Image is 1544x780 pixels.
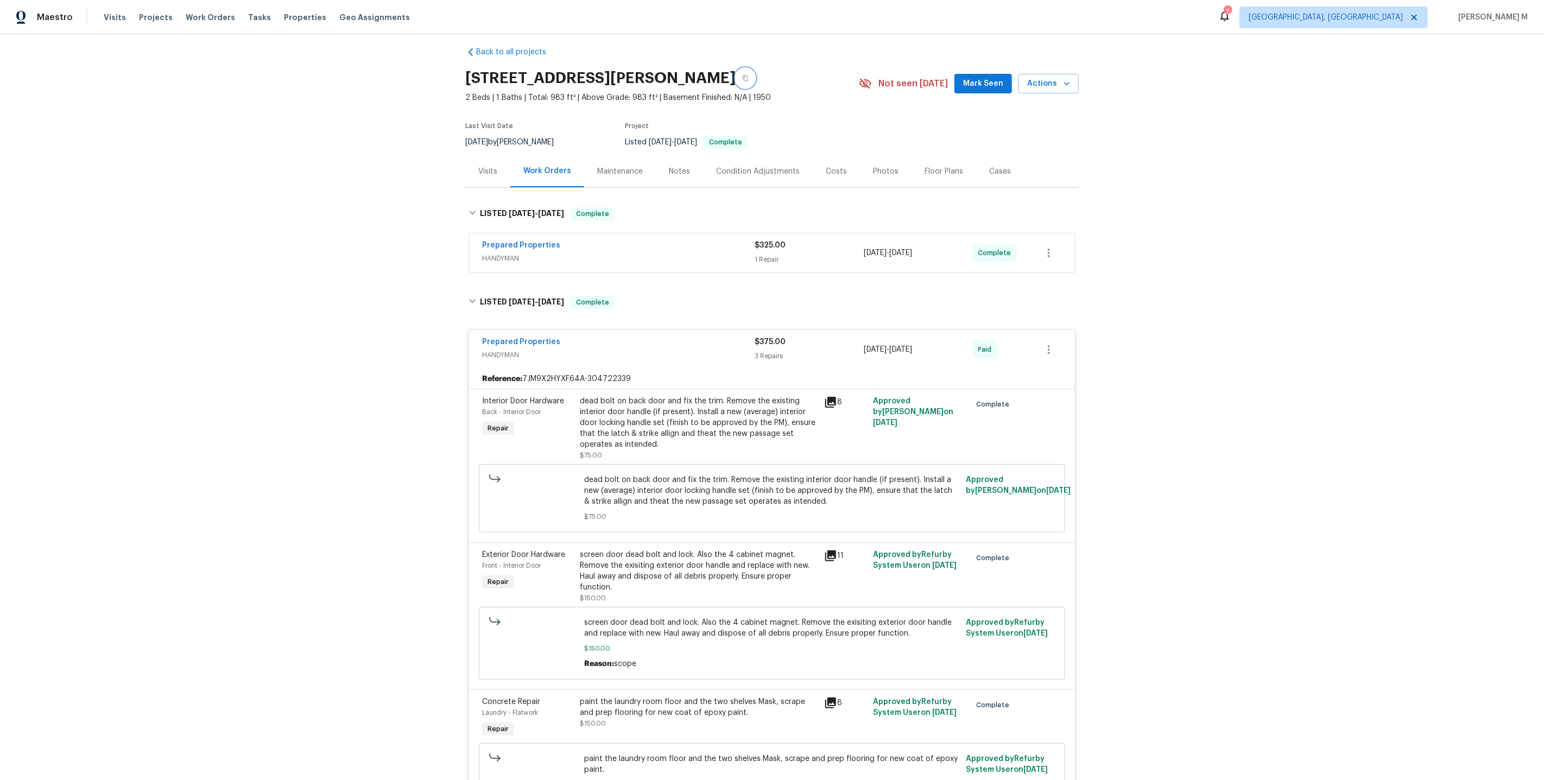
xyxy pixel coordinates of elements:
span: [DATE] [509,210,535,217]
span: Approved by Refurby System User on [966,755,1048,773]
span: Exterior Door Hardware [482,551,565,559]
div: Visits [478,166,497,177]
button: Mark Seen [954,74,1012,94]
span: Repair [483,724,513,734]
span: $150.00 [580,595,606,601]
span: Front - Interior Door [482,562,541,569]
div: paint the laundry room floor and the two shelves Mask, scrape and prep flooring for new coat of e... [580,696,818,718]
div: by [PERSON_NAME] [465,136,567,149]
span: Listed [625,138,748,146]
div: 7 [1224,7,1231,17]
div: screen door dead bolt and lock. Also the 4 cabinet magnet. Remove the exisiting exterior door han... [580,549,818,593]
span: Paid [978,344,996,355]
span: Approved by Refurby System User on [873,551,957,569]
span: Complete [705,139,746,145]
span: [DATE] [889,346,912,353]
span: [DATE] [538,298,564,306]
div: LISTED [DATE]-[DATE]Complete [465,196,1079,231]
span: $150.00 [580,720,606,727]
b: Reference: [482,373,522,384]
span: Approved by Refurby System User on [966,619,1048,637]
span: [DATE] [932,562,957,569]
a: Back to all projects [465,47,569,58]
span: [DATE] [932,709,957,716]
span: - [864,248,912,258]
span: $375.00 [755,338,786,346]
span: Not seen [DATE] [878,78,948,89]
div: 11 [824,549,866,562]
span: Visits [104,12,126,23]
span: - [509,298,564,306]
span: [DATE] [889,249,912,257]
span: HANDYMAN [482,253,755,264]
div: Photos [873,166,898,177]
span: Geo Assignments [339,12,410,23]
div: Condition Adjustments [716,166,800,177]
span: Mark Seen [963,77,1003,91]
span: Complete [976,399,1014,410]
span: [DATE] [1023,766,1048,773]
span: scope [615,660,637,668]
span: $325.00 [755,242,786,249]
h2: [STREET_ADDRESS][PERSON_NAME] [465,73,736,84]
span: Projects [139,12,173,23]
span: Actions [1027,77,1070,91]
div: 7JM9X2HYXF64A-304722339 [469,369,1075,389]
span: [DATE] [538,210,564,217]
span: [DATE] [864,249,887,257]
span: Project [625,123,649,129]
span: Tasks [248,14,271,21]
span: Maestro [37,12,73,23]
span: screen door dead bolt and lock. Also the 4 cabinet magnet. Remove the exisiting exterior door han... [585,617,960,639]
span: Complete [572,208,613,219]
span: [GEOGRAPHIC_DATA], [GEOGRAPHIC_DATA] [1249,12,1403,23]
span: 2 Beds | 1 Baths | Total: 983 ft² | Above Grade: 983 ft² | Basement Finished: N/A | 1950 [465,92,859,103]
span: $75.00 [580,452,602,459]
div: 8 [824,396,866,409]
span: dead bolt on back door and fix the trim. Remove the existing interior door handle (if present). I... [585,474,960,507]
span: [DATE] [674,138,697,146]
span: [DATE] [1023,630,1048,637]
h6: LISTED [480,296,564,309]
span: - [864,344,912,355]
span: [DATE] [509,298,535,306]
span: Work Orders [186,12,235,23]
div: Floor Plans [925,166,963,177]
div: 8 [824,696,866,709]
span: Complete [572,297,613,308]
span: HANDYMAN [482,350,755,360]
span: Back - Interior Door [482,409,541,415]
div: dead bolt on back door and fix the trim. Remove the existing interior door handle (if present). I... [580,396,818,450]
span: Complete [976,553,1014,563]
span: Complete [978,248,1016,258]
span: $150.00 [585,643,960,654]
span: Properties [284,12,326,23]
span: Approved by Refurby System User on [873,698,957,716]
span: [DATE] [465,138,488,146]
span: paint the laundry room floor and the two shelves Mask, scrape and prep flooring for new coat of e... [585,753,960,775]
div: LISTED [DATE]-[DATE]Complete [465,285,1079,320]
div: Work Orders [523,166,571,176]
span: Repair [483,576,513,587]
span: [DATE] [864,346,887,353]
span: Approved by [PERSON_NAME] on [966,476,1071,494]
span: Reason: [585,660,615,668]
div: 1 Repair [755,254,864,265]
span: [DATE] [1046,487,1071,494]
h6: LISTED [480,207,564,220]
span: Complete [976,700,1014,711]
button: Actions [1018,74,1079,94]
span: Laundry - Flatwork [482,709,538,716]
div: Maintenance [597,166,643,177]
span: Approved by [PERSON_NAME] on [873,397,953,427]
span: [DATE] [873,419,897,427]
span: Interior Door Hardware [482,397,564,405]
span: - [649,138,697,146]
div: Costs [826,166,847,177]
span: - [509,210,564,217]
span: $75.00 [585,511,960,522]
div: Notes [669,166,690,177]
span: [PERSON_NAME] M [1454,12,1528,23]
span: Repair [483,423,513,434]
span: [DATE] [649,138,672,146]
